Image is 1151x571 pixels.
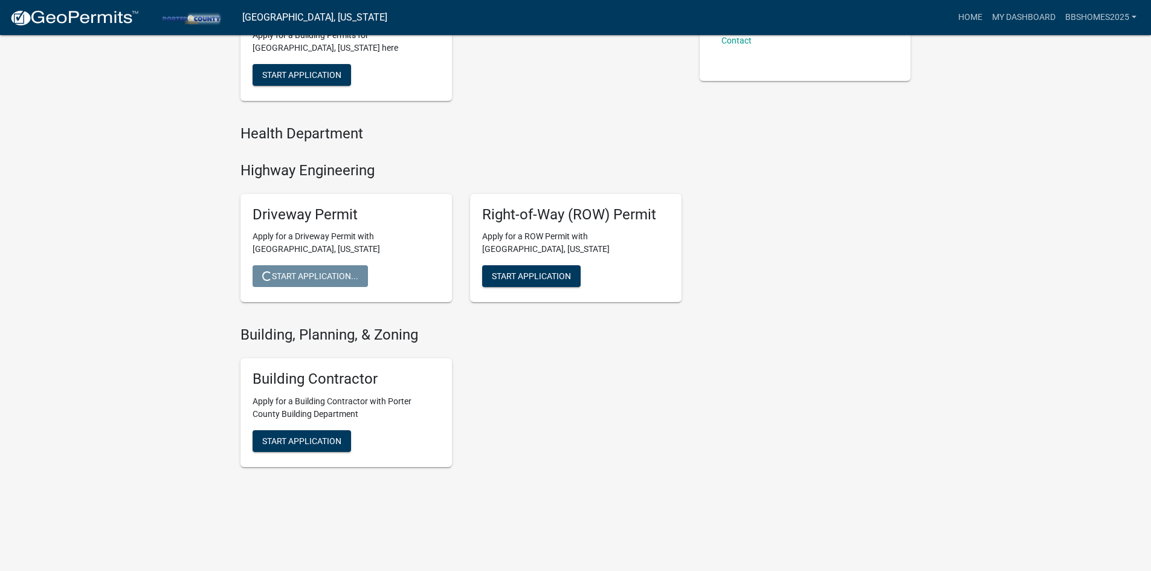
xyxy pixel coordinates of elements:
[240,125,682,143] h4: Health Department
[149,9,233,25] img: Porter County, Indiana
[253,64,351,86] button: Start Application
[953,6,987,29] a: Home
[482,265,581,287] button: Start Application
[262,70,341,80] span: Start Application
[240,326,682,344] h4: Building, Planning, & Zoning
[242,7,387,28] a: [GEOGRAPHIC_DATA], [US_STATE]
[262,271,358,281] span: Start Application...
[253,395,440,421] p: Apply for a Building Contractor with Porter County Building Department
[482,230,669,256] p: Apply for a ROW Permit with [GEOGRAPHIC_DATA], [US_STATE]
[253,230,440,256] p: Apply for a Driveway Permit with [GEOGRAPHIC_DATA], [US_STATE]
[987,6,1060,29] a: My Dashboard
[253,370,440,388] h5: Building Contractor
[262,436,341,446] span: Start Application
[240,162,682,179] h4: Highway Engineering
[253,29,440,54] p: Apply for a Building Permits for [GEOGRAPHIC_DATA], [US_STATE] here
[721,36,752,45] a: Contact
[1060,6,1141,29] a: BBSHOMES2025
[253,265,368,287] button: Start Application...
[253,430,351,452] button: Start Application
[482,206,669,224] h5: Right-of-Way (ROW) Permit
[253,206,440,224] h5: Driveway Permit
[492,271,571,281] span: Start Application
